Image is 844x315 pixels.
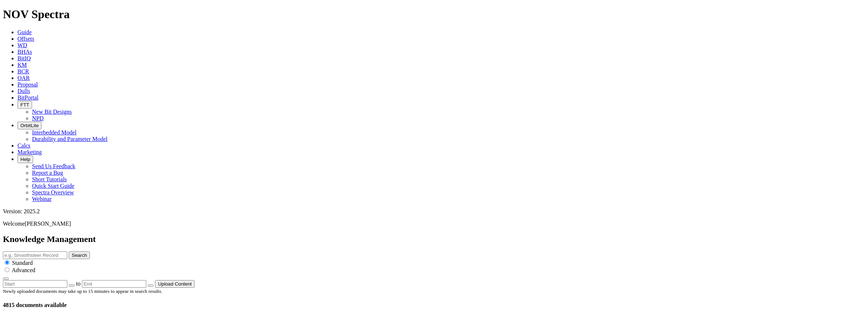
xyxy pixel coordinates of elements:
[17,68,29,74] a: BCR
[17,55,31,61] a: BitIQ
[17,29,32,35] a: Guide
[17,36,34,42] a: Offsets
[3,288,162,294] small: Newly uploaded documents may take up to 15 minutes to appear in search results.
[32,136,108,142] a: Durability and Parameter Model
[12,260,33,266] span: Standard
[17,142,31,149] a: Calcs
[17,49,32,55] a: BHAs
[76,280,80,287] span: to
[32,176,67,182] a: Short Tutorials
[32,183,74,189] a: Quick Start Guide
[69,251,90,259] button: Search
[20,102,29,108] span: FTT
[20,157,30,162] span: Help
[12,267,35,273] span: Advanced
[17,122,41,129] button: OrbitLite
[32,170,63,176] a: Report a Bug
[17,156,33,163] button: Help
[32,129,76,136] a: Interbedded Model
[17,94,39,101] a: BitPortal
[17,88,30,94] a: Dulls
[17,62,27,68] a: KM
[3,280,67,288] input: Start
[32,163,75,169] a: Send Us Feedback
[82,280,146,288] input: End
[3,251,67,259] input: e.g. Smoothsteer Record
[3,302,841,308] h4: 4815 documents available
[17,149,42,155] a: Marketing
[3,8,841,21] h1: NOV Spectra
[32,189,74,195] a: Spectra Overview
[3,221,841,227] p: Welcome
[32,115,44,121] a: NPD
[32,109,72,115] a: New Bit Designs
[20,123,39,128] span: OrbitLite
[25,221,71,227] span: [PERSON_NAME]
[3,208,841,215] div: Version: 2025.2
[17,42,27,48] a: WD
[17,101,32,109] button: FTT
[155,280,195,288] button: Upload Content
[17,75,30,81] a: OAR
[17,81,38,88] a: Proposal
[3,234,841,244] h2: Knowledge Management
[32,196,52,202] a: Webinar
